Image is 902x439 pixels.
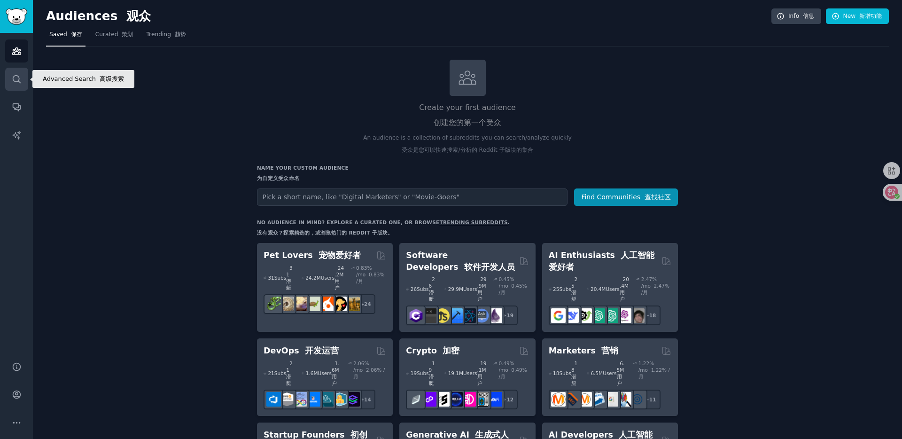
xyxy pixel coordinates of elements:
h2: AI Enthusiasts [549,250,658,273]
img: csharp [409,308,423,323]
span: Saved [49,31,82,39]
a: New 新增功能 [826,8,889,24]
font: 21 潜艇 [286,361,292,386]
font: 趋势 [175,31,186,38]
font: 加密 [443,346,459,355]
div: + 11 [641,390,661,409]
div: 1.22 % /mo [638,360,671,386]
img: elixir [488,308,502,323]
font: 19.1M 用户 [477,361,487,386]
div: 29.9M Users [444,276,487,302]
img: chatgpt_prompts_ [604,308,618,323]
div: + 14 [356,390,375,409]
img: turtle [306,297,320,311]
h3: Name your custom audience [257,165,678,185]
font: 25 潜艇 [571,276,577,302]
font: 没有观众？探索精选的，或浏览热门的 Reddit 子版块。 [257,230,393,235]
div: 18 Sub s [549,360,580,386]
img: herpetology [266,297,281,311]
img: MarketingResearch [617,392,631,407]
div: 2.06 % /mo [353,360,386,386]
font: 24.2M 用户 [334,265,344,290]
img: GummySearch logo [6,8,27,25]
p: An audience is a collection of subreddits you can search/analyze quickly [257,134,678,158]
font: 6.5M 用户 [617,361,625,386]
img: ballpython [280,297,294,311]
img: googleads [604,392,618,407]
img: web3 [448,392,463,407]
img: software [422,308,436,323]
img: reactnative [461,308,476,323]
img: Emailmarketing [591,392,605,407]
a: trending subreddits [439,219,507,225]
img: bigseo [564,392,579,407]
font: 观众 [126,9,151,23]
img: DeepSeek [564,308,579,323]
img: AskMarketing [577,392,592,407]
img: OnlineMarketing [630,392,645,407]
div: 1.6M Users [302,360,341,386]
h2: Audiences [46,9,771,24]
img: dogbreed [345,297,360,311]
div: + 19 [498,306,518,325]
img: PetAdvice [332,297,347,311]
font: 为自定义受众命名 [257,175,299,181]
h2: Software Developers [406,250,515,273]
img: chatgpt_promptDesign [591,308,605,323]
img: iOSProgramming [448,308,463,323]
font: 宠物爱好者 [319,251,361,260]
img: ethstaker [435,392,450,407]
img: aws_cdk [332,392,347,407]
img: 0xPolygon [422,392,436,407]
h2: Create your first audience [257,102,678,133]
font: 19 潜艇 [429,361,435,386]
img: ethfinance [409,392,423,407]
font: 策划 [122,31,133,38]
img: content_marketing [551,392,566,407]
font: 创建您的第一个受众 [434,118,501,127]
div: 0.49 % /mo [498,360,529,386]
span: Trending [146,31,186,39]
span: Curated [95,31,133,39]
img: DevOpsLinks [306,392,320,407]
a: Saved 保存 [46,27,86,47]
div: 21 Sub s [264,360,295,386]
img: leopardgeckos [293,297,307,311]
img: CryptoNews [474,392,489,407]
div: 0.45 % /mo [498,276,529,302]
font: 保存 [71,31,82,38]
a: Trending 趋势 [143,27,189,47]
div: 26 Sub s [406,276,437,302]
div: + 18 [641,306,661,325]
font: 1.22% /月 [638,367,670,379]
h2: Pet Lovers [264,250,361,261]
font: 26 潜艇 [429,276,435,302]
div: 6.5M Users [587,360,626,386]
img: AskComputerScience [474,308,489,323]
div: + 24 [356,294,375,314]
div: 19.1M Users [444,360,487,386]
div: 31 Sub s [264,265,295,291]
div: 25 Sub s [549,276,580,302]
div: No audience in mind? Explore a curated one, or browse . [257,219,510,240]
font: 0.83% /月 [356,272,384,284]
div: + 12 [498,390,518,409]
div: 0.83 % /mo [356,265,386,291]
img: ArtificalIntelligence [630,308,645,323]
img: platformengineering [319,392,334,407]
img: AWS_Certified_Experts [280,392,294,407]
img: AItoolsCatalog [577,308,592,323]
div: 2.47 % /mo [641,276,671,302]
font: 1.6M 用户 [332,361,340,386]
div: 19 Sub s [406,360,437,386]
font: 29.9M 用户 [477,276,487,302]
h2: DevOps [264,345,339,357]
h2: Crypto [406,345,459,357]
img: OpenAIDev [617,308,631,323]
a: Info 信息 [771,8,821,24]
font: 18 潜艇 [571,361,577,386]
font: 受众是您可以快速搜索/分析的 Reddit 子版块的集合 [402,147,533,153]
font: 营销 [601,346,618,355]
font: 新增功能 [859,13,882,19]
h2: Marketers [549,345,618,357]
